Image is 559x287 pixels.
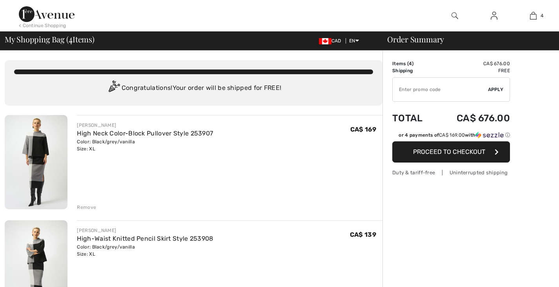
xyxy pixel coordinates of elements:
img: High Neck Color-Block Pullover Style 253907 [5,115,67,209]
span: CA$ 169.00 [439,132,465,138]
img: Canadian Dollar [319,38,331,44]
span: Proceed to Checkout [413,148,485,155]
a: High-Waist Knitted Pencil Skirt Style 253908 [77,235,213,242]
div: [PERSON_NAME] [77,227,213,234]
td: CA$ 676.00 [435,60,510,67]
td: Shipping [392,67,435,74]
div: < Continue Shopping [19,22,66,29]
div: or 4 payments ofCA$ 169.00withSezzle Click to learn more about Sezzle [392,132,510,141]
button: Proceed to Checkout [392,141,510,163]
div: Color: Black/grey/vanilla Size: XL [77,243,213,258]
img: Congratulation2.svg [106,80,122,96]
a: 4 [514,11,552,20]
span: EN [349,38,359,44]
img: search the website [452,11,458,20]
span: CAD [319,38,344,44]
span: Apply [488,86,504,93]
div: Order Summary [378,35,554,43]
td: CA$ 676.00 [435,105,510,132]
a: Sign In [484,11,504,21]
img: Sezzle [475,132,504,139]
div: Color: Black/grey/vanilla Size: XL [77,138,213,152]
img: My Bag [530,11,537,20]
div: [PERSON_NAME] [77,122,213,129]
div: or 4 payments of with [399,132,510,139]
a: High Neck Color-Block Pullover Style 253907 [77,130,213,137]
span: CA$ 169 [350,126,376,133]
span: 4 [541,12,543,19]
span: My Shopping Bag ( Items) [5,35,95,43]
input: Promo code [393,78,488,101]
td: Total [392,105,435,132]
div: Duty & tariff-free | Uninterrupted shipping [392,169,510,176]
img: 1ère Avenue [19,6,75,22]
img: My Info [491,11,497,20]
span: 4 [409,61,412,66]
span: CA$ 139 [350,231,376,238]
div: Congratulations! Your order will be shipped for FREE! [14,80,373,96]
td: Items ( ) [392,60,435,67]
span: 4 [69,33,73,44]
td: Free [435,67,510,74]
div: Remove [77,204,96,211]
